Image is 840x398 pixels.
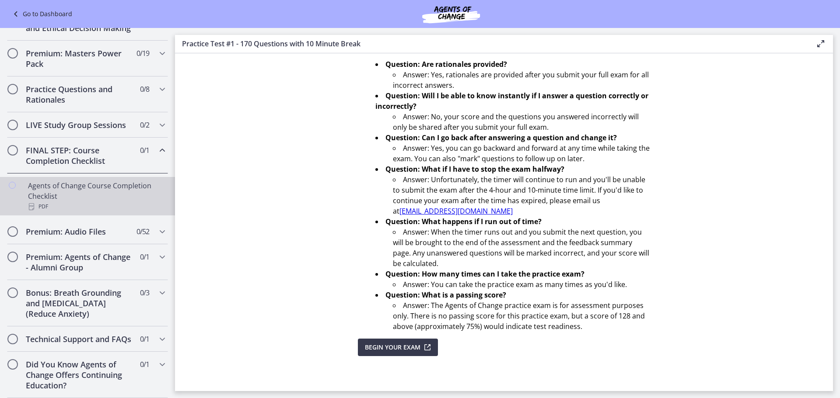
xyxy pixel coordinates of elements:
strong: Question: Can I go back after answering a question and change it? [385,133,617,142]
h2: Did You Know Agents of Change Offers Continuing Education? [26,359,133,391]
div: Agents of Change Course Completion Checklist [28,180,164,212]
strong: Question: Will I be able to know instantly if I answer a question correctly or incorrectly? [375,91,648,111]
span: 0 / 1 [140,145,149,156]
li: Answer: No, your score and the questions you answered incorrectly will only be shared after you s... [393,111,650,132]
h2: Bonus: Breath Grounding and [MEDICAL_DATA] (Reduce Anxiety) [26,287,133,319]
span: 0 / 8 [140,84,149,94]
span: 0 / 2 [140,120,149,130]
span: 0 / 52 [136,226,149,237]
strong: Question: What is a passing score? [385,290,506,300]
a: [EMAIL_ADDRESS][DOMAIN_NAME] [399,206,513,216]
h2: FINAL STEP: Course Completion Checklist [26,145,133,166]
h2: LIVE Study Group Sessions [26,120,133,130]
span: 0 / 3 [140,287,149,298]
li: Answer: The Agents of Change practice exam is for assessment purposes only. There is no passing s... [393,300,650,332]
h2: Technical Support and FAQs [26,334,133,344]
li: Answer: Unfortunately, the timer will continue to run and you'll be unable to submit the exam aft... [393,174,650,216]
li: Answer: You can take the practice exam as many times as you'd like. [393,279,650,290]
span: 0 / 1 [140,359,149,370]
h2: Premium: Agents of Change - Alumni Group [26,252,133,273]
a: Go to Dashboard [10,9,72,19]
h2: Practice Questions and Rationales [26,84,133,105]
img: Agents of Change [399,3,504,24]
li: Answer: Yes, rationales are provided after you submit your full exam for all incorrect answers. [393,69,650,90]
h3: Practice Test #1 - 170 Questions with 10 Minute Break [182,38,801,49]
li: Answer: Yes, you can go backward and forward at any time while taking the exam. You can also "mar... [393,143,650,164]
span: 0 / 19 [136,48,149,59]
strong: Question: How many times can I take the practice exam? [385,269,584,279]
strong: Question: Are rationales provided? [385,59,507,69]
h2: Premium: Audio Files [26,226,133,237]
span: Begin Your Exam [365,342,420,353]
strong: Question: What if I have to stop the exam halfway? [385,164,564,174]
strong: Question: What happens if I run out of time? [385,217,542,226]
h2: Premium: Masters Power Pack [26,48,133,69]
span: 0 / 1 [140,252,149,262]
li: Answer: When the timer runs out and you submit the next question, you will be brought to the end ... [393,227,650,269]
button: Begin Your Exam [358,339,438,356]
span: 0 / 1 [140,334,149,344]
div: PDF [28,201,164,212]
